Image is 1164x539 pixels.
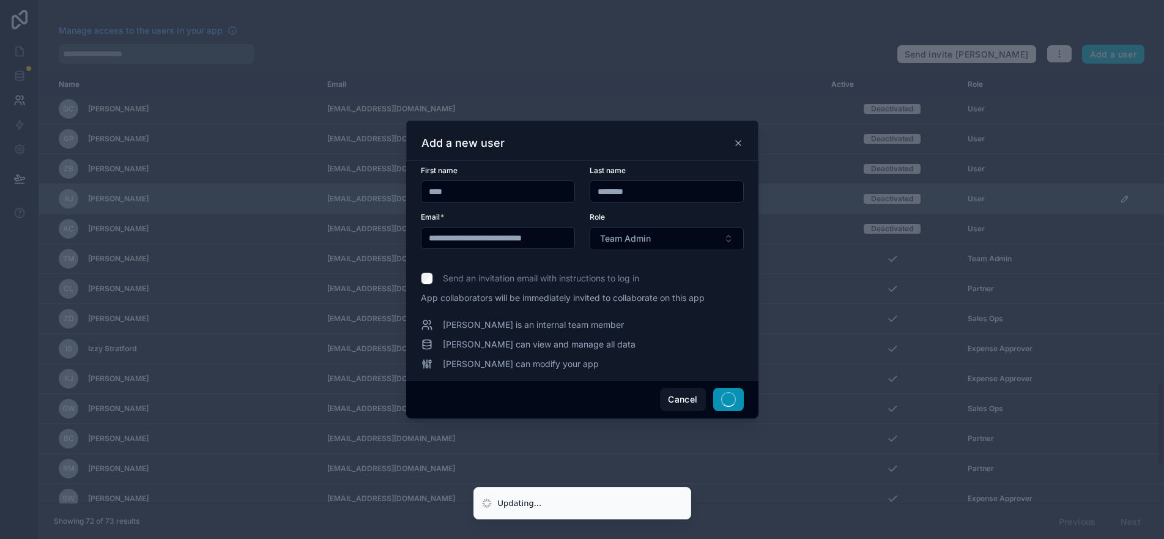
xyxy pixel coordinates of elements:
[421,136,505,151] h3: Add a new user
[660,388,705,411] button: Cancel
[590,166,626,175] span: Last name
[421,292,744,304] span: App collaborators will be immediately invited to collaborate on this app
[443,358,599,370] span: [PERSON_NAME] can modify your app
[498,497,542,510] div: Updating...
[443,338,636,351] span: [PERSON_NAME] can view and manage all data
[421,212,440,221] span: Email
[590,227,744,250] button: Select Button
[600,232,651,245] span: Team Admin
[590,212,605,221] span: Role
[443,272,639,284] span: Send an invitation email with instructions to log in
[443,319,624,331] span: [PERSON_NAME] is an internal team member
[421,272,433,284] input: Send an invitation email with instructions to log in
[421,166,458,175] span: First name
